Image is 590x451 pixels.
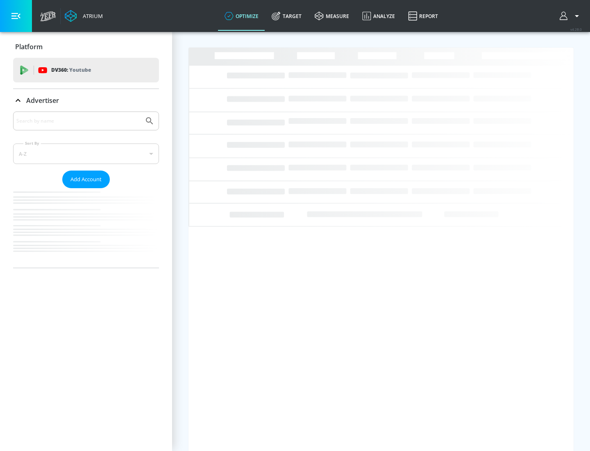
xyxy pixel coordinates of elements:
p: Platform [15,42,43,51]
button: Add Account [62,171,110,188]
div: Advertiser [13,112,159,268]
input: Search by name [16,116,141,126]
a: Target [265,1,308,31]
span: Add Account [70,175,102,184]
div: Platform [13,35,159,58]
p: Youtube [69,66,91,74]
div: A-Z [13,143,159,164]
a: Analyze [356,1,402,31]
nav: list of Advertiser [13,188,159,268]
label: Sort By [23,141,41,146]
a: Atrium [65,10,103,22]
p: DV360: [51,66,91,75]
a: measure [308,1,356,31]
div: DV360: Youtube [13,58,159,82]
div: Atrium [79,12,103,20]
div: Advertiser [13,89,159,112]
a: Report [402,1,445,31]
a: optimize [218,1,265,31]
p: Advertiser [26,96,59,105]
span: v 4.28.0 [570,27,582,32]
